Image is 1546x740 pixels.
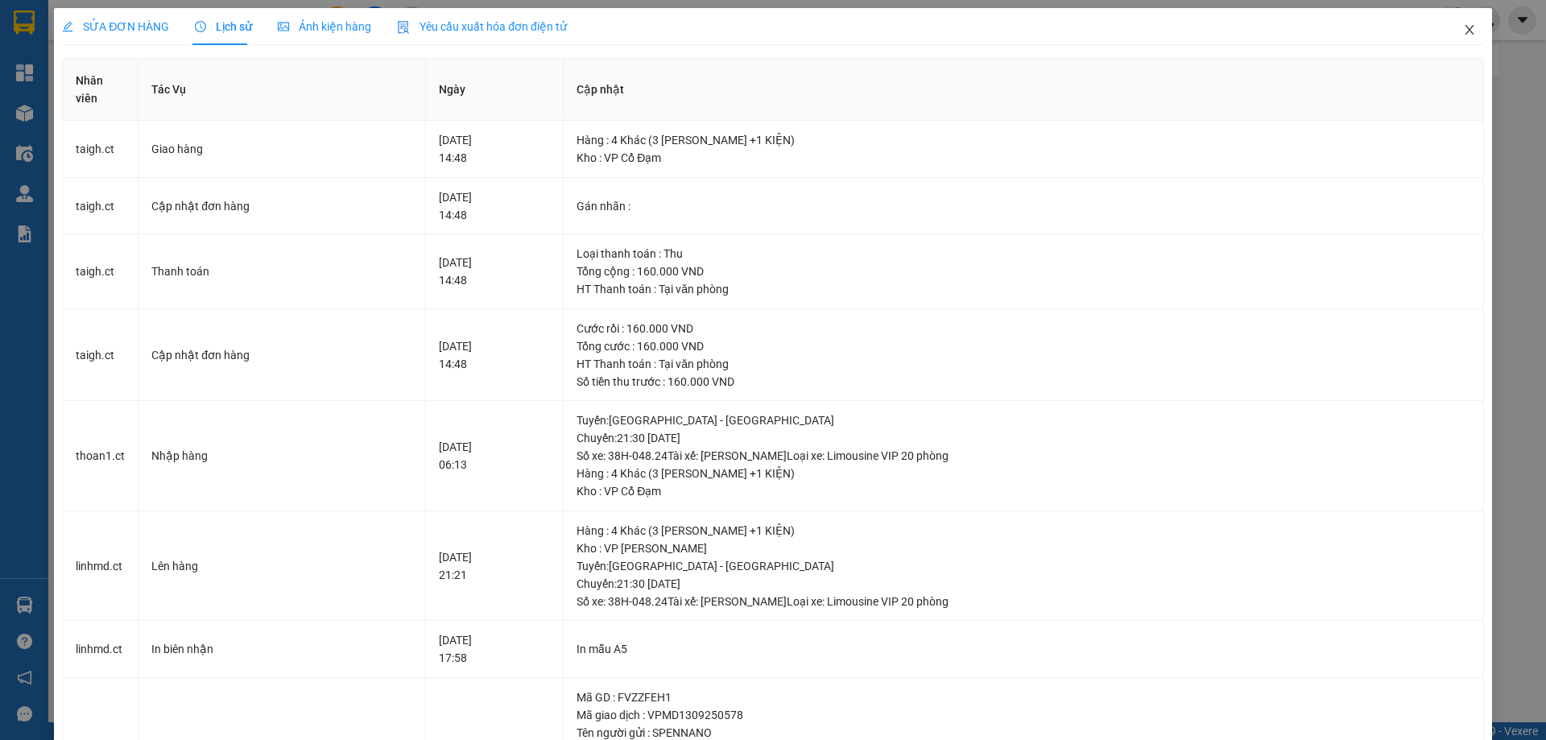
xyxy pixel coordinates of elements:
div: Số tiền thu trước : 160.000 VND [577,373,1470,391]
div: [DATE] 14:48 [439,188,550,224]
div: [DATE] 14:48 [439,254,550,289]
img: icon [397,21,410,34]
b: GỬI : VP [GEOGRAPHIC_DATA] [20,117,240,171]
span: Yêu cầu xuất hóa đơn điện tử [397,20,567,33]
li: Hotline: 1900252555 [151,60,673,80]
th: Ngày [426,59,564,121]
div: In biên nhận [151,640,412,658]
td: taigh.ct [63,309,138,402]
div: Mã GD : FVZZFEH1 [577,688,1470,706]
div: Hàng : 4 Khác (3 [PERSON_NAME] +1 KIỆN) [577,522,1470,539]
div: [DATE] 14:48 [439,337,550,373]
div: [DATE] 21:21 [439,548,550,584]
div: Hàng : 4 Khác (3 [PERSON_NAME] +1 KIỆN) [577,465,1470,482]
span: clock-circle [195,21,206,32]
span: SỬA ĐƠN HÀNG [62,20,169,33]
td: linhmd.ct [63,511,138,622]
div: [DATE] 06:13 [439,438,550,473]
td: taigh.ct [63,178,138,235]
span: edit [62,21,73,32]
div: Cước rồi : 160.000 VND [577,320,1470,337]
div: Tổng cộng : 160.000 VND [577,263,1470,280]
div: [DATE] 17:58 [439,631,550,667]
span: Lịch sử [195,20,252,33]
td: thoan1.ct [63,401,138,511]
div: Kho : VP [PERSON_NAME] [577,539,1470,557]
div: Tổng cước : 160.000 VND [577,337,1470,355]
button: Close [1447,8,1492,53]
th: Cập nhật [564,59,1484,121]
div: In mẫu A5 [577,640,1470,658]
span: picture [278,21,289,32]
div: HT Thanh toán : Tại văn phòng [577,355,1470,373]
th: Tác Vụ [138,59,426,121]
span: close [1463,23,1476,36]
td: taigh.ct [63,121,138,178]
div: Cập nhật đơn hàng [151,197,412,215]
li: Cổ Đạm, xã [GEOGRAPHIC_DATA], [GEOGRAPHIC_DATA] [151,39,673,60]
div: Thanh toán [151,263,412,280]
div: Tuyến : [GEOGRAPHIC_DATA] - [GEOGRAPHIC_DATA] Chuyến: 21:30 [DATE] Số xe: 38H-048.24 Tài xế: [PER... [577,411,1470,465]
div: Hàng : 4 Khác (3 [PERSON_NAME] +1 KIỆN) [577,131,1470,149]
span: Ảnh kiện hàng [278,20,371,33]
div: Cập nhật đơn hàng [151,346,412,364]
div: HT Thanh toán : Tại văn phòng [577,280,1470,298]
div: Giao hàng [151,140,412,158]
td: linhmd.ct [63,621,138,678]
div: Lên hàng [151,557,412,575]
div: [DATE] 14:48 [439,131,550,167]
div: Mã giao dịch : VPMD1309250578 [577,706,1470,724]
div: Gán nhãn : [577,197,1470,215]
div: Loại thanh toán : Thu [577,245,1470,263]
img: logo.jpg [20,20,101,101]
div: Kho : VP Cổ Đạm [577,149,1470,167]
div: Tuyến : [GEOGRAPHIC_DATA] - [GEOGRAPHIC_DATA] Chuyến: 21:30 [DATE] Số xe: 38H-048.24 Tài xế: [PER... [577,557,1470,610]
td: taigh.ct [63,234,138,309]
th: Nhân viên [63,59,138,121]
div: Kho : VP Cổ Đạm [577,482,1470,500]
div: Nhập hàng [151,447,412,465]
